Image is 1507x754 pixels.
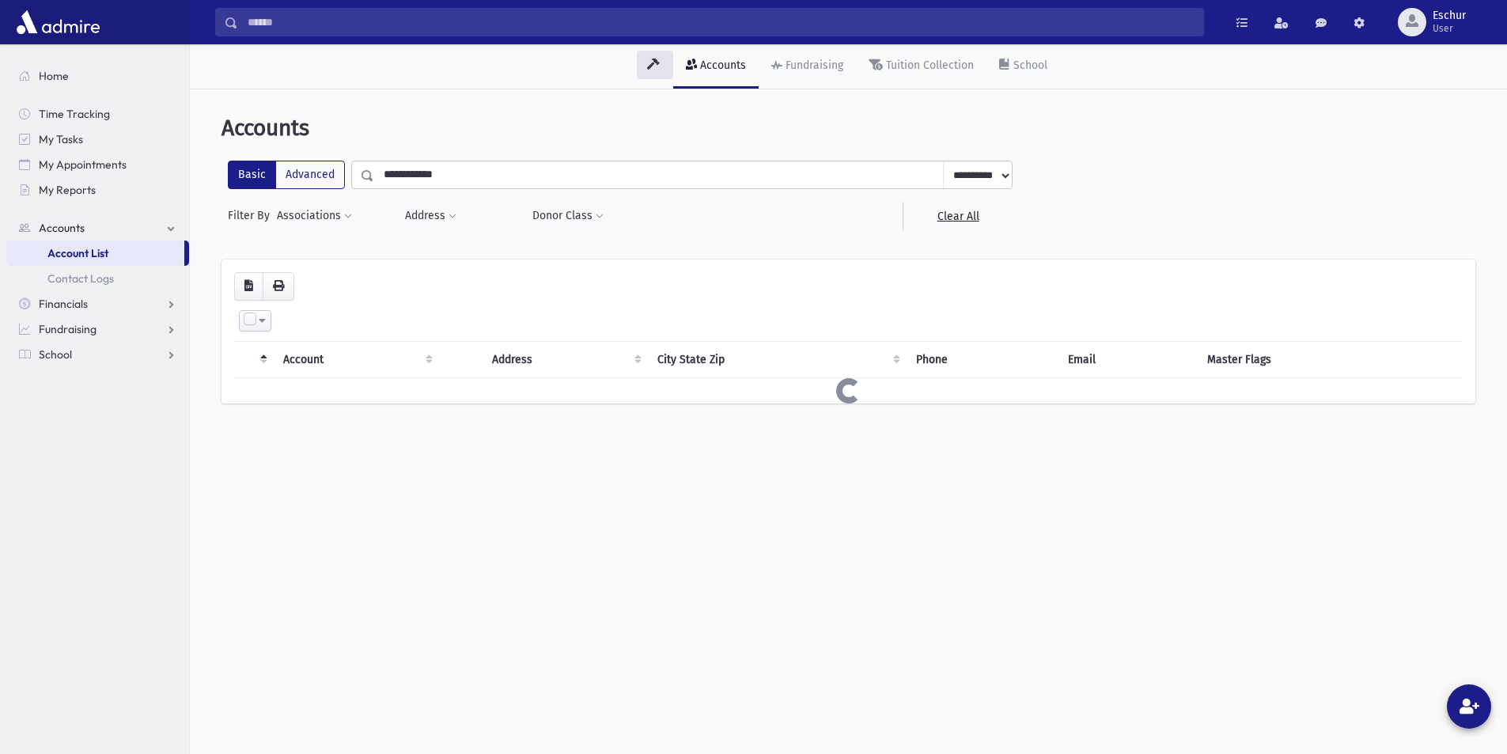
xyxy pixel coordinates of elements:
[6,291,189,316] a: Financials
[1433,9,1466,22] span: Eschur
[903,202,1013,230] a: Clear All
[697,59,746,72] div: Accounts
[986,44,1060,89] a: School
[6,101,189,127] a: Time Tracking
[6,266,189,291] a: Contact Logs
[439,341,483,377] th: : activate to sort column ascending
[39,69,69,83] span: Home
[39,297,88,311] span: Financials
[856,44,986,89] a: Tuition Collection
[228,207,276,224] span: Filter By
[1433,22,1466,35] span: User
[39,183,96,197] span: My Reports
[47,271,114,286] span: Contact Logs
[234,272,263,301] button: CSV
[6,241,184,266] a: Account List
[907,341,1058,377] th: Phone : activate to sort column ascending
[532,202,604,230] button: Donor Class
[404,202,457,230] button: Address
[6,152,189,177] a: My Appointments
[274,341,439,377] th: Account: activate to sort column ascending
[6,342,189,367] a: School
[228,161,276,189] label: Basic
[39,107,110,121] span: Time Tracking
[6,63,189,89] a: Home
[39,322,97,336] span: Fundraising
[1010,59,1047,72] div: School
[673,44,759,89] a: Accounts
[39,347,72,362] span: School
[263,272,294,301] button: Print
[222,115,309,141] span: Accounts
[39,157,127,172] span: My Appointments
[47,246,108,260] span: Account List
[6,316,189,342] a: Fundraising
[1058,341,1198,377] th: Email : activate to sort column ascending
[6,215,189,241] a: Accounts
[228,161,345,189] div: FilterModes
[276,202,353,230] button: Associations
[238,8,1203,36] input: Search
[1198,341,1463,377] th: Master Flags : activate to sort column ascending
[483,341,648,377] th: Address : activate to sort column ascending
[275,161,345,189] label: Advanced
[6,177,189,203] a: My Reports
[782,59,843,72] div: Fundraising
[648,341,907,377] th: City State Zip : activate to sort column ascending
[39,132,83,146] span: My Tasks
[13,6,104,38] img: AdmirePro
[6,127,189,152] a: My Tasks
[39,221,85,235] span: Accounts
[759,44,856,89] a: Fundraising
[234,341,274,377] th: : activate to sort column descending
[883,59,974,72] div: Tuition Collection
